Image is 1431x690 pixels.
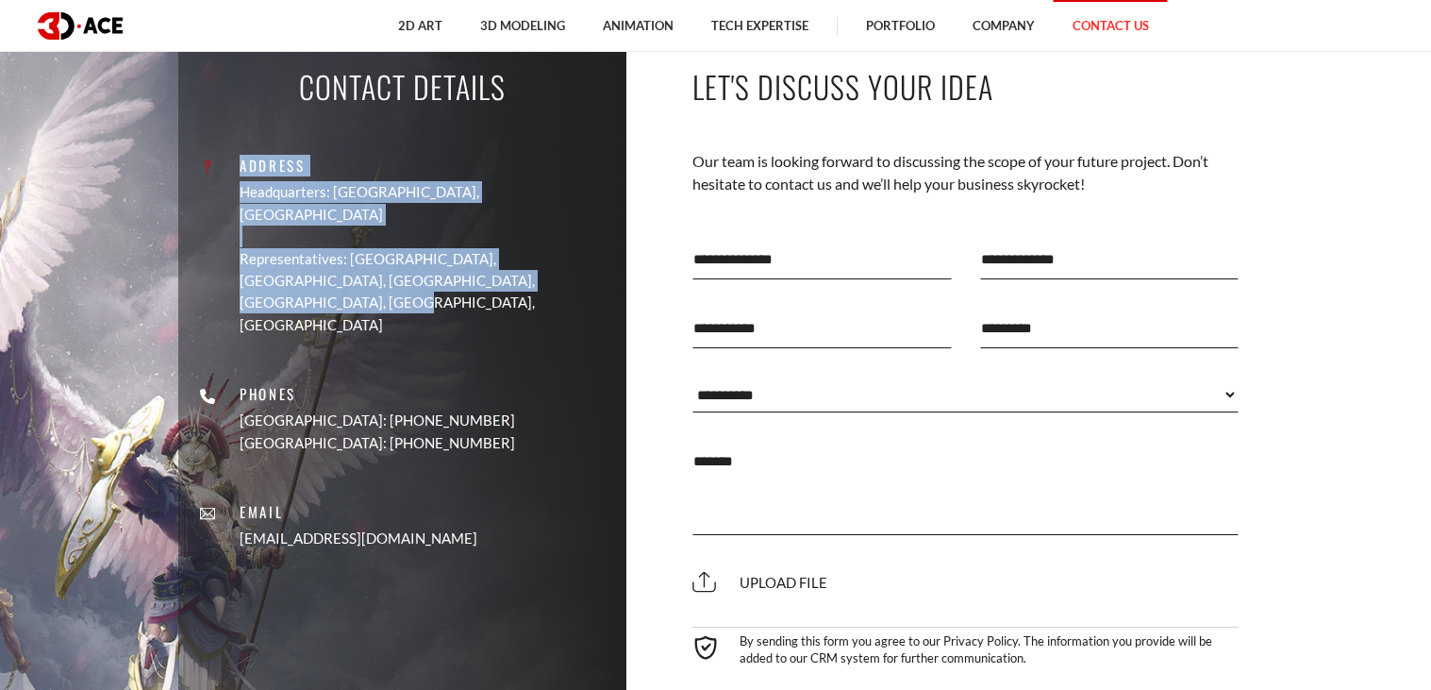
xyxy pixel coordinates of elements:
[692,574,827,591] span: Upload file
[692,65,1240,108] p: Let's Discuss Your Idea
[299,65,506,108] p: Contact Details
[240,181,612,336] a: Headquarters: [GEOGRAPHIC_DATA], [GEOGRAPHIC_DATA] Representatives: [GEOGRAPHIC_DATA], [GEOGRAPHI...
[240,411,515,432] p: [GEOGRAPHIC_DATA]: [PHONE_NUMBER]
[240,155,612,177] p: Address
[240,501,477,523] p: Email
[240,383,515,405] p: Phones
[692,150,1240,196] p: Our team is looking forward to discussing the scope of your future project. Don’t hesitate to con...
[240,248,612,337] p: Representatives: [GEOGRAPHIC_DATA], [GEOGRAPHIC_DATA], [GEOGRAPHIC_DATA], [GEOGRAPHIC_DATA], [GEO...
[692,627,1240,666] div: By sending this form you agree to our Privacy Policy. The information you provide will be added t...
[240,181,612,226] p: Headquarters: [GEOGRAPHIC_DATA], [GEOGRAPHIC_DATA]
[240,432,515,454] p: [GEOGRAPHIC_DATA]: [PHONE_NUMBER]
[38,12,123,40] img: logo dark
[240,529,477,550] a: [EMAIL_ADDRESS][DOMAIN_NAME]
